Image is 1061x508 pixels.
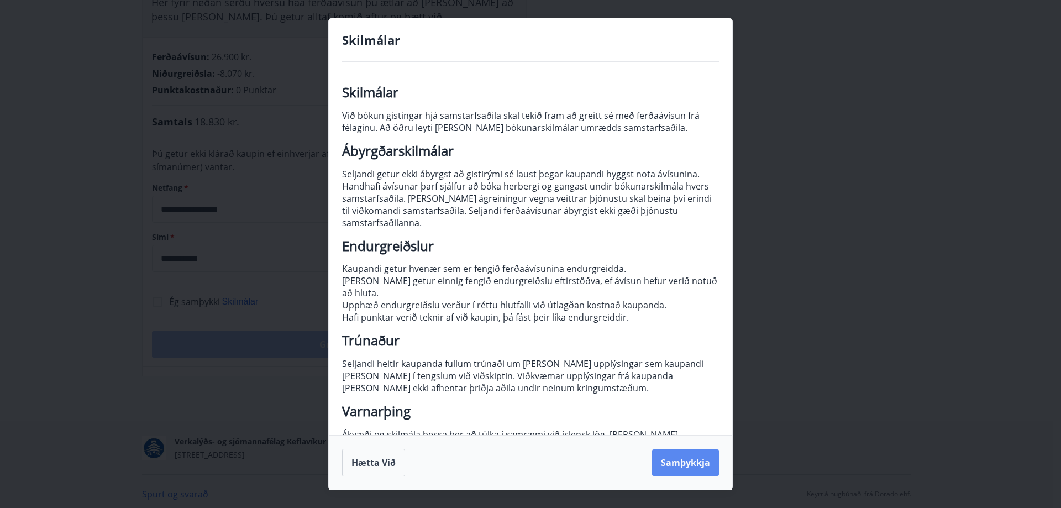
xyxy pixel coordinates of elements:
[342,449,405,476] button: Hætta við
[342,263,719,275] p: Kaupandi getur hvenær sem er fengið ferðaávísunina endurgreidda.
[342,145,719,157] h2: Ábyrgðarskilmálar
[342,311,719,323] p: Hafi punktar verið teknir af við kaupin, þá fást þeir líka endurgreiddir.
[342,86,719,98] h2: Skilmálar
[342,240,719,252] h2: Endurgreiðslur
[342,109,719,134] p: Við bókun gistingar hjá samstarfsaðila skal tekið fram að greitt sé með ferðaávísun frá félaginu....
[342,168,719,229] p: Seljandi getur ekki ábyrgst að gistirými sé laust þegar kaupandi hyggst nota ávísunina. Handhafi ...
[342,405,719,417] h2: Varnarþing
[342,32,719,48] h4: Skilmálar
[342,358,719,394] p: Seljandi heitir kaupanda fullum trúnaði um [PERSON_NAME] upplýsingar sem kaupandi [PERSON_NAME] í...
[342,334,719,347] h2: Trúnaður
[342,275,719,299] p: [PERSON_NAME] getur einnig fengið endurgreiðslu eftirstöðva, ef ávísun hefur verið notuð að hluta.
[652,449,719,476] button: Samþykkja
[342,299,719,311] p: Upphæð endurgreiðslu verður í réttu hlutfalli við útlagðan kostnað kaupanda.
[342,428,719,477] p: Ákvæði og skilmála þessa ber að túlka í samræmi við íslensk lög. [PERSON_NAME] ágreiningur eða te...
